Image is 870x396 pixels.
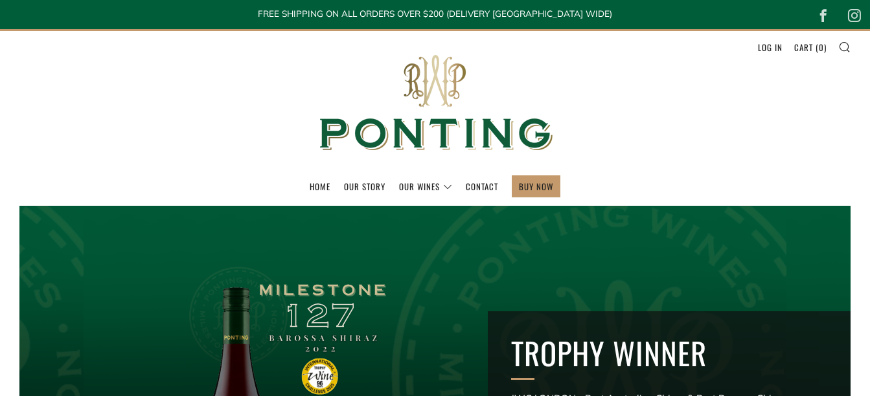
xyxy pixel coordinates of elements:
[819,41,824,54] span: 0
[758,37,783,58] a: Log in
[794,37,827,58] a: Cart (0)
[511,335,827,372] h2: TROPHY WINNER
[519,176,553,197] a: BUY NOW
[399,176,452,197] a: Our Wines
[306,31,565,175] img: Ponting Wines
[466,176,498,197] a: Contact
[310,176,330,197] a: Home
[344,176,385,197] a: Our Story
